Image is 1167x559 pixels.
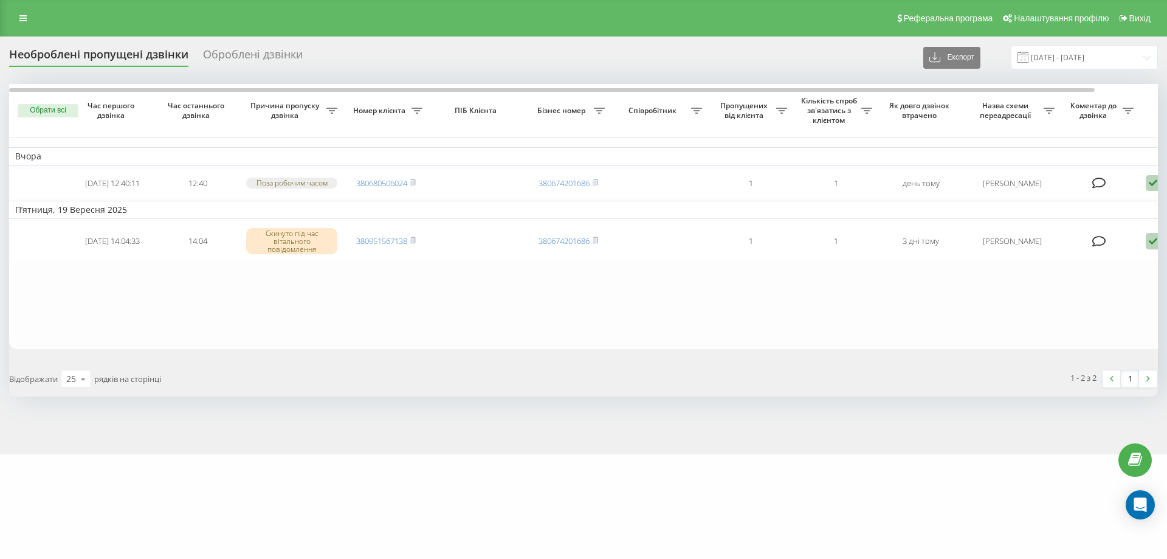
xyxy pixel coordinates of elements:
div: Скинуто під час вітального повідомлення [246,228,337,255]
div: Необроблені пропущені дзвінки [9,48,188,67]
span: Кількість спроб зв'язатись з клієнтом [799,96,861,125]
button: Обрати всі [18,104,78,117]
div: 25 [66,373,76,385]
td: 1 [793,221,878,262]
span: рядків на сторінці [94,373,161,384]
span: Співробітник [617,106,691,116]
a: 380680506024 [356,178,407,189]
td: 3 дні тому [878,221,963,262]
span: Вихід [1129,13,1151,23]
span: Реферальна програма [904,13,993,23]
span: Відображати [9,373,58,384]
a: 1 [1121,370,1139,387]
span: Бізнес номер [532,106,594,116]
span: Налаштування профілю [1014,13,1109,23]
span: ПІБ Клієнта [439,106,515,116]
div: Поза робочим часом [246,178,337,188]
span: Час останнього дзвінка [165,101,230,120]
a: 380674201686 [539,235,590,246]
div: Open Intercom Messenger [1126,490,1155,519]
span: Як довго дзвінок втрачено [888,101,954,120]
div: Оброблені дзвінки [203,48,303,67]
button: Експорт [923,47,980,69]
td: 14:04 [155,221,240,262]
td: день тому [878,168,963,198]
span: Номер клієнта [349,106,411,116]
td: [PERSON_NAME] [963,168,1061,198]
td: [DATE] 14:04:33 [70,221,155,262]
td: 1 [708,168,793,198]
span: Час першого дзвінка [80,101,145,120]
span: Коментар до дзвінка [1067,101,1123,120]
a: 380951567138 [356,235,407,246]
td: 12:40 [155,168,240,198]
td: [DATE] 12:40:11 [70,168,155,198]
span: Пропущених від клієнта [714,101,776,120]
a: 380674201686 [539,178,590,189]
td: 1 [793,168,878,198]
td: 1 [708,221,793,262]
div: 1 - 2 з 2 [1070,372,1096,384]
span: Назва схеми переадресації [969,101,1044,120]
td: [PERSON_NAME] [963,221,1061,262]
span: Причина пропуску дзвінка [246,101,326,120]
